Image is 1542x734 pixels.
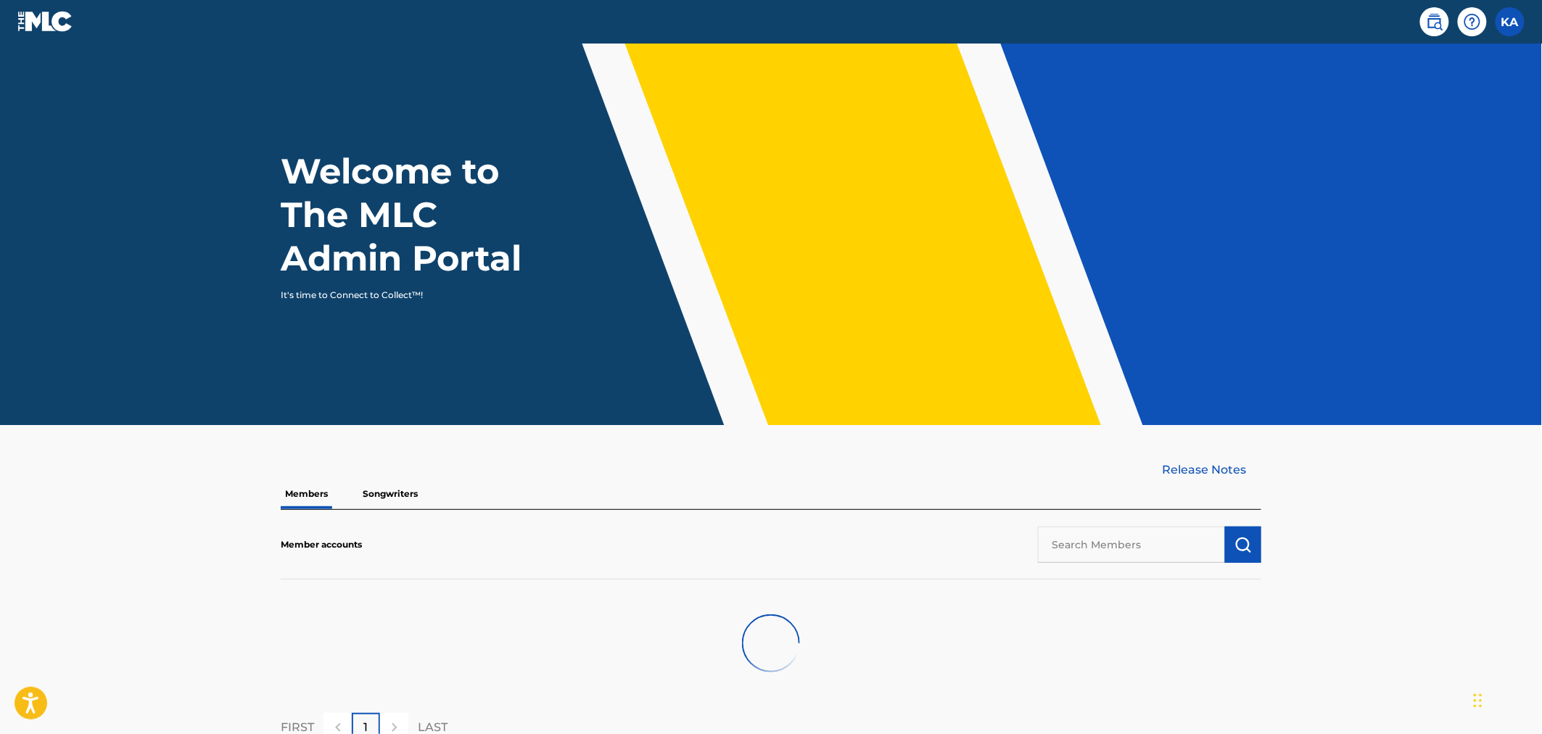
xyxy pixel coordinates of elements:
img: MLC Logo [17,11,73,32]
p: It's time to Connect to Collect™! [281,289,532,302]
a: Public Search [1420,7,1449,36]
div: Drag [1474,679,1483,722]
div: User Menu [1496,7,1525,36]
iframe: Chat Widget [1469,664,1542,734]
div: Help [1458,7,1487,36]
img: Search Works [1234,536,1252,553]
p: Songwriters [358,479,422,509]
img: preloader [735,607,807,680]
input: Search Members [1038,527,1225,563]
p: Member accounts [281,538,362,551]
img: search [1426,13,1443,30]
h1: Welcome to The MLC Admin Portal [281,149,552,280]
p: Members [281,479,332,509]
a: Release Notes [1163,461,1261,479]
img: help [1464,13,1481,30]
